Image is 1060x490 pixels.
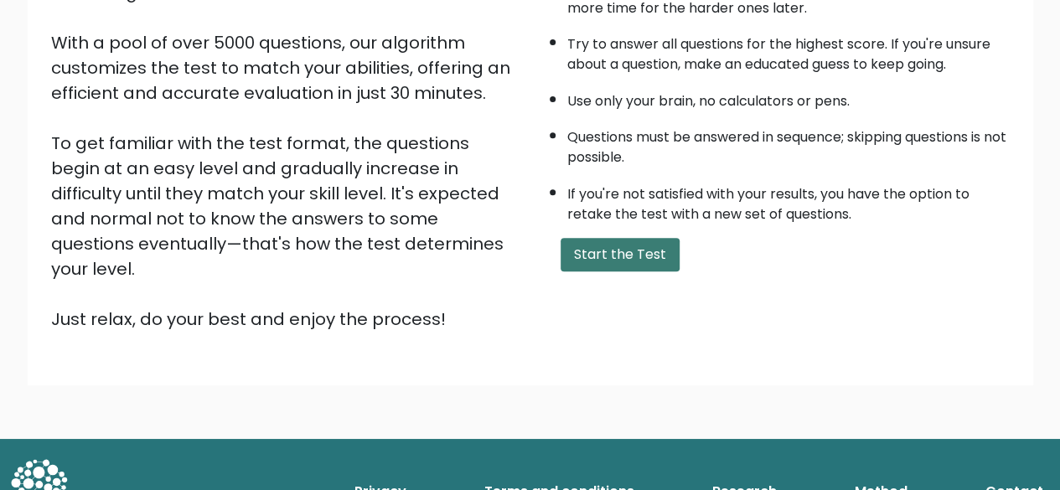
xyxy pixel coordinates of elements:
[561,238,680,271] button: Start the Test
[567,176,1010,224] li: If you're not satisfied with your results, you have the option to retake the test with a new set ...
[567,26,1010,75] li: Try to answer all questions for the highest score. If you're unsure about a question, make an edu...
[567,119,1010,168] li: Questions must be answered in sequence; skipping questions is not possible.
[567,83,1010,111] li: Use only your brain, no calculators or pens.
